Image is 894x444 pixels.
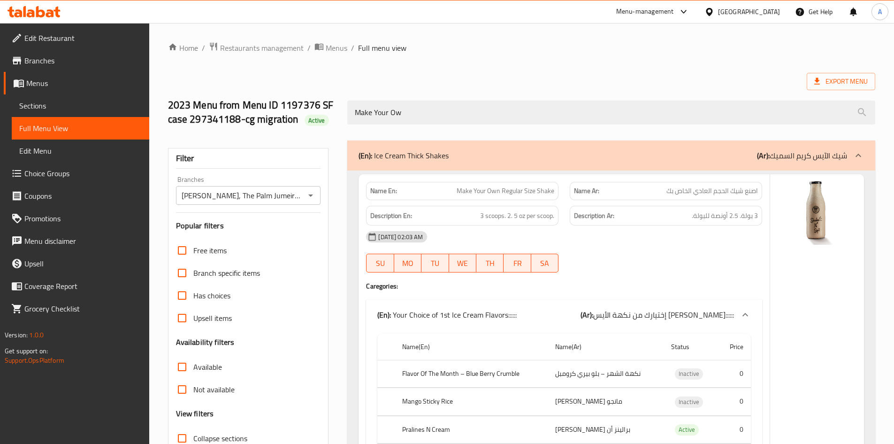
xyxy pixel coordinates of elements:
td: 0 [718,416,751,444]
div: Filter [176,148,321,169]
span: Collapse sections [193,433,247,444]
td: 0 [718,360,751,388]
a: Edit Menu [12,140,149,162]
span: Menus [326,42,347,54]
strong: Name Ar: [574,186,599,196]
b: (En): [377,308,391,322]
span: A [878,7,882,17]
span: Sections [19,100,142,111]
img: blob_637566154192379102 [770,174,864,245]
b: (En): [359,148,372,163]
span: Edit Restaurant [24,32,142,44]
a: Full Menu View [12,117,149,140]
span: Full menu view [358,42,406,54]
a: Home [168,42,198,54]
span: Coverage Report [24,280,142,292]
span: Free items [193,245,227,256]
h3: View filters [176,408,214,419]
span: MO [398,257,418,270]
input: search [347,101,875,125]
span: اصنع شيك الحجم العادي الخاص بك [666,186,758,196]
a: Edit Restaurant [4,27,149,49]
button: TH [476,254,504,273]
th: Pralines N Cream [395,416,548,444]
button: MO [394,254,421,273]
th: Status [664,334,718,360]
span: Branches [24,55,142,66]
div: Inactive [675,368,703,380]
button: SU [366,254,394,273]
a: Choice Groups [4,162,149,185]
button: WE [449,254,476,273]
span: Promotions [24,213,142,224]
span: Version: [5,329,28,341]
th: Flavor Of The Month – Blue Berry Crumble [395,360,548,388]
th: Mango Sticky Rice [395,388,548,416]
a: Sections [12,94,149,117]
strong: Name En: [370,186,397,196]
p: شيك الآيس كريم السميك [757,150,847,161]
span: Export Menu [807,73,875,90]
a: Menus [4,72,149,94]
button: Open [304,189,317,202]
a: Coupons [4,185,149,207]
button: FR [504,254,531,273]
span: Grocery Checklist [24,303,142,314]
a: Support.OpsPlatform [5,354,64,366]
p: Your Choice of 1st Ice Cream Flavors:::::: [377,309,517,320]
th: Price [718,334,751,360]
button: TU [421,254,449,273]
li: / [307,42,311,54]
li: / [202,42,205,54]
div: (En): Your Choice of 1st Ice Cream Flavors::::::(Ar):إختيارك من نكهة الأيس [PERSON_NAME]:::::: [366,300,762,330]
span: Choice Groups [24,168,142,179]
span: Menus [26,78,142,89]
div: (En): Ice Cream Thick Shakes(Ar):شيك الآيس كريم السميك [347,140,875,171]
b: (Ar): [581,308,593,322]
span: Edit Menu [19,145,142,156]
span: TU [425,257,445,270]
span: FR [507,257,527,270]
nav: breadcrumb [168,42,875,54]
li: / [351,42,354,54]
span: Full Menu View [19,123,142,134]
span: WE [453,257,473,270]
a: Grocery Checklist [4,297,149,320]
span: SA [535,257,555,270]
strong: Description En: [370,210,412,222]
span: Make Your Own Regular Size Shake [457,186,554,196]
h4: Caregories: [366,281,762,291]
h3: Availability filters [176,337,235,348]
strong: Description Ar: [574,210,614,222]
span: Active [675,424,699,435]
p: Ice Cream Thick Shakes [359,150,449,161]
button: SA [531,254,558,273]
span: إختيارك من نكهة الأيس [PERSON_NAME]:::::: [593,308,734,322]
span: [DATE] 02:03 AM [374,233,427,241]
a: Branches [4,49,149,72]
span: Available [193,361,222,373]
td: نكهة الشهر – بلو بيري كرومبل [548,360,664,388]
span: Inactive [675,397,703,407]
h2: 2023 Menu from Menu ID 1197376 SF case 297341188-cg migration [168,98,336,126]
span: 3 scoops. 2. 5 oz per scoop. [480,210,554,222]
b: (Ar): [757,148,770,163]
span: Restaurants management [220,42,304,54]
a: Coverage Report [4,275,149,297]
h3: Popular filters [176,220,321,231]
span: Has choices [193,290,230,301]
span: Active [305,116,329,125]
div: Active [305,115,329,126]
th: Name(En) [395,334,548,360]
span: Not available [193,384,235,395]
span: 3 بولة. 2.5 أونصة للبولة. [692,210,758,222]
span: Get support on: [5,345,48,357]
a: Upsell [4,252,149,275]
a: Menus [314,42,347,54]
span: SU [370,257,390,270]
span: TH [480,257,500,270]
span: Upsell [24,258,142,269]
span: Branch specific items [193,267,260,279]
